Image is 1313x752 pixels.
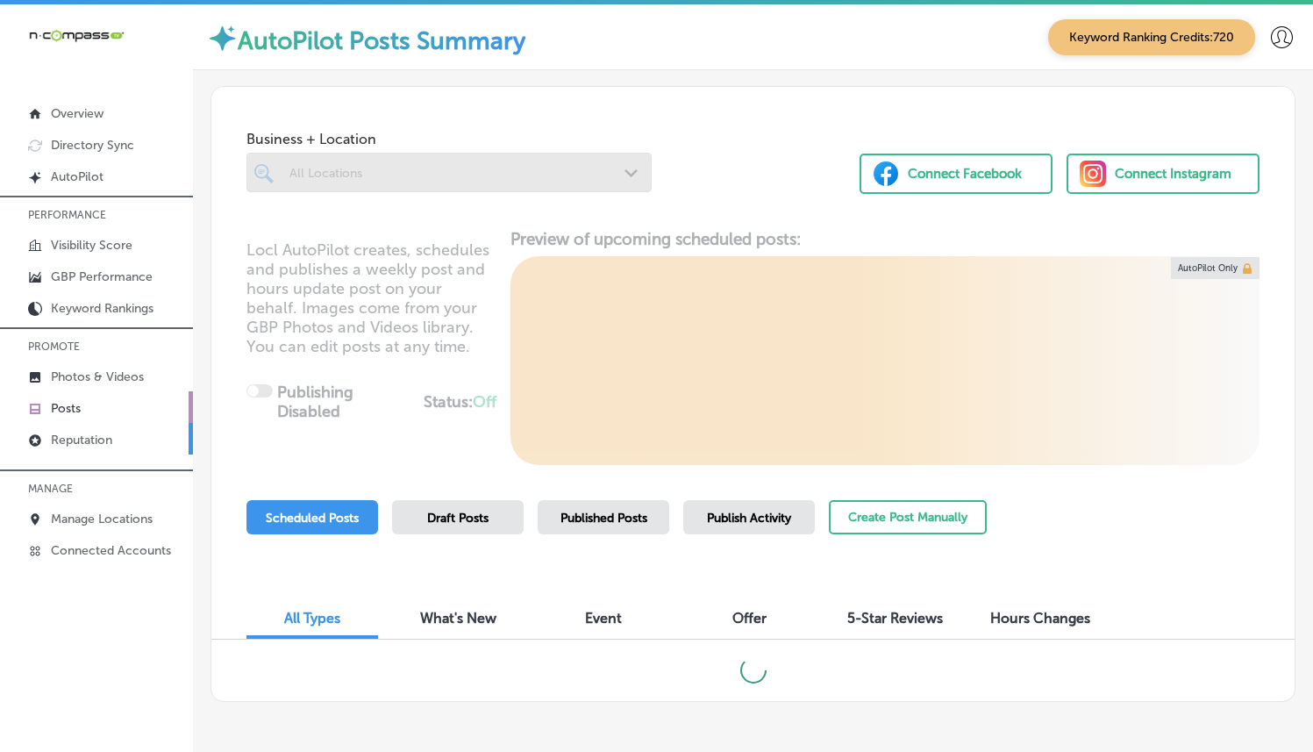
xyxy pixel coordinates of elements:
[1115,161,1231,187] div: Connect Instagram
[847,610,943,627] span: 5-Star Reviews
[990,610,1090,627] span: Hours Changes
[51,169,103,184] p: AutoPilot
[585,610,622,627] span: Event
[51,106,103,121] p: Overview
[238,26,525,55] label: AutoPilot Posts Summary
[51,543,171,558] p: Connected Accounts
[51,512,153,526] p: Manage Locations
[246,131,652,147] span: Business + Location
[51,138,134,153] p: Directory Sync
[420,610,496,627] span: What's New
[284,610,340,627] span: All Types
[908,161,1022,187] div: Connect Facebook
[560,511,647,526] span: Published Posts
[51,301,153,316] p: Keyword Rankings
[51,433,112,448] p: Reputation
[707,511,791,526] span: Publish Activity
[1048,19,1255,55] span: Keyword Ranking Credits: 720
[860,154,1053,194] button: Connect Facebook
[51,269,153,284] p: GBP Performance
[51,401,81,416] p: Posts
[207,23,238,54] img: autopilot-icon
[28,27,125,44] img: 660ab0bf-5cc7-4cb8-ba1c-48b5ae0f18e60NCTV_CLogo_TV_Black_-500x88.png
[829,500,987,534] button: Create Post Manually
[427,511,489,526] span: Draft Posts
[1067,154,1259,194] button: Connect Instagram
[51,369,144,384] p: Photos & Videos
[266,511,359,526] span: Scheduled Posts
[732,610,767,627] span: Offer
[51,238,132,253] p: Visibility Score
